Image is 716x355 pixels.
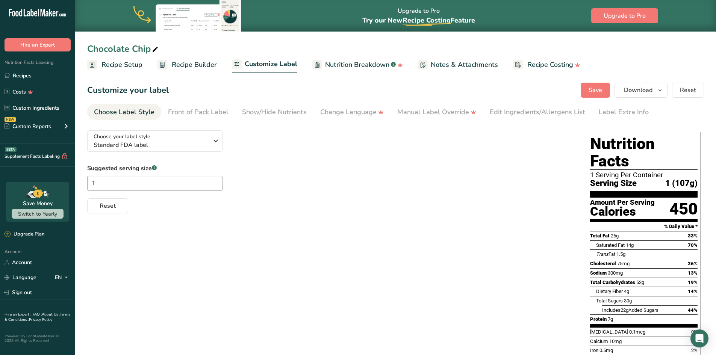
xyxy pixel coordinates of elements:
span: 1.5g [616,251,625,257]
span: Protein [590,316,607,322]
a: FAQ . [33,312,42,317]
i: Trans [596,251,609,257]
span: Standard FDA label [94,140,208,150]
span: Save [589,86,602,95]
span: Serving Size [590,179,637,188]
div: Open Intercom Messenger [690,329,708,347]
div: Edit Ingredients/Allergens List [490,107,585,117]
div: Show/Hide Nutrients [242,107,307,117]
span: Sodium [590,270,607,276]
span: Calcium [590,338,608,344]
span: 1 (107g) [665,179,698,188]
span: [MEDICAL_DATA] [590,329,628,335]
div: Save Money [23,199,53,207]
div: 1 Serving Per Container [590,171,698,179]
div: EN [55,273,71,282]
span: Nutrition Breakdown [325,60,389,70]
button: Download [615,83,668,98]
span: 70% [688,242,698,248]
a: Privacy Policy [29,317,52,322]
div: Choose Label Style [94,107,154,117]
span: 300mg [608,270,623,276]
section: % Daily Value * [590,222,698,231]
span: 33% [688,233,698,239]
span: Includes Added Sugars [602,307,658,313]
span: 0% [691,329,698,335]
span: Choose your label style [94,133,150,140]
a: Recipe Builder [157,56,217,73]
div: Upgrade Plan [5,231,44,238]
h1: Nutrition Facts [590,135,698,170]
span: 4g [624,289,629,294]
span: Recipe Costing [527,60,573,70]
span: Recipe Costing [403,16,451,25]
div: Powered By FoodLabelMaker © 2025 All Rights Reserved [5,334,71,343]
div: Amount Per Serving [590,199,655,206]
button: Hire an Expert [5,38,71,51]
span: 19% [688,279,698,285]
div: Chocolate Chip [87,42,160,56]
button: Choose your label style Standard FDA label [87,130,223,152]
span: 7g [608,316,613,322]
div: Label Extra Info [599,107,649,117]
a: Recipe Costing [513,56,580,73]
button: Upgrade to Pro [591,8,658,23]
span: Dietary Fiber [596,289,623,294]
label: Suggested serving size [87,164,223,173]
div: NEW [5,117,16,122]
div: Calories [590,206,655,217]
div: BETA [5,147,17,152]
div: Upgrade to Pro [362,0,475,32]
span: 14% [688,289,698,294]
span: 44% [688,307,698,313]
button: Reset [87,198,128,213]
div: Custom Reports [5,122,51,130]
a: About Us . [42,312,60,317]
span: Recipe Setup [101,60,142,70]
button: Reset [672,83,704,98]
a: Nutrition Breakdown [312,56,403,73]
a: Notes & Attachments [418,56,498,73]
div: Manual Label Override [397,107,476,117]
span: Upgrade to Pro [604,11,646,20]
span: Notes & Attachments [431,60,498,70]
a: Recipe Setup [87,56,142,73]
span: 10mg [609,338,622,344]
span: 26g [611,233,619,239]
span: 0.1mcg [629,329,645,335]
span: 75mg [617,261,630,266]
span: 53g [636,279,644,285]
a: Hire an Expert . [5,312,31,317]
div: Change Language [320,107,384,117]
span: 2% [691,347,698,353]
span: Switch to Yearly [18,210,57,218]
span: Recipe Builder [172,60,217,70]
span: 26% [688,261,698,266]
div: 450 [669,199,698,219]
a: Terms & Conditions . [5,312,70,322]
a: Language [5,271,36,284]
button: Switch to Yearly [12,209,64,219]
span: Download [624,86,652,95]
span: Fat [596,251,615,257]
span: Customize Label [245,59,297,69]
span: Try our New Feature [362,16,475,25]
span: Iron [590,347,598,353]
span: Reset [100,201,116,210]
a: Customize Label [232,56,297,74]
span: Cholesterol [590,261,616,266]
span: Saturated Fat [596,242,625,248]
span: 0.5mg [599,347,613,353]
div: Front of Pack Label [168,107,229,117]
span: Total Fat [590,233,610,239]
span: 22g [621,307,628,313]
span: 14g [626,242,634,248]
span: Total Sugars [596,298,623,304]
span: 13% [688,270,698,276]
span: 30g [624,298,632,304]
h1: Customize your label [87,84,169,97]
span: Reset [680,86,696,95]
button: Save [581,83,610,98]
span: Total Carbohydrates [590,279,635,285]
